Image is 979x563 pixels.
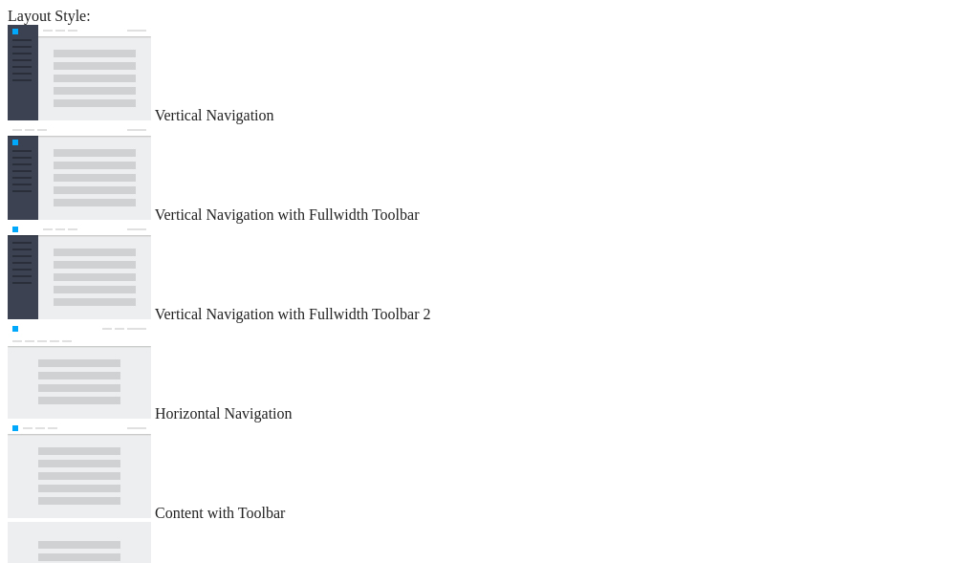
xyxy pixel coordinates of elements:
md-radio-button: Vertical Navigation [8,25,971,124]
md-radio-button: Vertical Navigation with Fullwidth Toolbar 2 [8,224,971,323]
span: Content with Toolbar [155,505,285,521]
img: horizontal-nav.jpg [8,323,151,419]
img: vertical-nav-with-full-toolbar.jpg [8,124,151,220]
md-radio-button: Vertical Navigation with Fullwidth Toolbar [8,124,971,224]
md-radio-button: Content with Toolbar [8,422,971,522]
img: content-with-toolbar.jpg [8,422,151,518]
span: Vertical Navigation [155,107,274,123]
img: vertical-nav.jpg [8,25,151,120]
span: Horizontal Navigation [155,405,293,422]
span: Vertical Navigation with Fullwidth Toolbar [155,206,420,223]
div: Layout Style: [8,8,971,25]
img: vertical-nav-with-full-toolbar-2.jpg [8,224,151,319]
span: Vertical Navigation with Fullwidth Toolbar 2 [155,306,431,322]
md-radio-button: Horizontal Navigation [8,323,971,422]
